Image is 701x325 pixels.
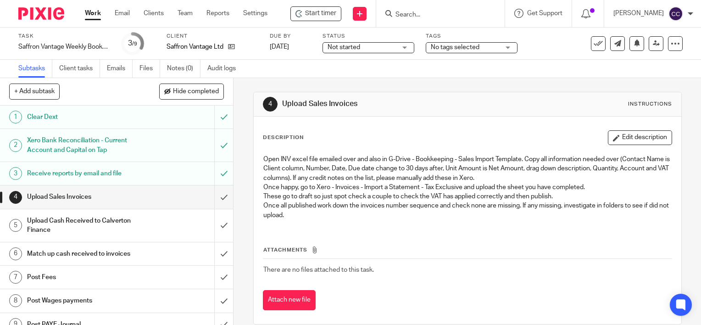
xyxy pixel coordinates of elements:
span: Attachments [263,247,307,252]
input: Search [395,11,477,19]
div: 3 [128,38,137,49]
a: Team [178,9,193,18]
div: 1 [9,111,22,123]
label: Status [323,33,414,40]
div: 4 [9,191,22,204]
p: Once all published work down the invoices number sequence and check none are missing. If any miss... [263,201,672,220]
p: Description [263,134,304,141]
a: Files [139,60,160,78]
span: Start timer [305,9,336,18]
label: Client [167,33,258,40]
span: Hide completed [173,88,219,95]
label: Tags [426,33,517,40]
div: 8 [9,294,22,307]
button: + Add subtask [9,84,60,99]
label: Task [18,33,110,40]
a: Settings [243,9,267,18]
p: Open INV excel file emailed over and also in G-Drive - Bookkeeping - Sales Import Template. Copy ... [263,155,672,183]
h1: Match up cash received to invoices [27,247,146,261]
a: Reports [206,9,229,18]
div: 2 [9,139,22,152]
h1: Post Fees [27,270,146,284]
p: [PERSON_NAME] [613,9,664,18]
h1: Upload Sales Invoices [282,99,487,109]
h1: Upload Sales Invoices [27,190,146,204]
div: 6 [9,247,22,260]
div: Saffron Vantage Weekly Bookkeeping [18,42,110,51]
a: Client tasks [59,60,100,78]
h1: Receive reports by email and file [27,167,146,180]
small: /9 [132,41,137,46]
button: Edit description [608,130,672,145]
div: 3 [9,167,22,180]
h1: Xero Bank Reconciliation - Current Account and Capital on Tap [27,134,146,157]
a: Work [85,9,101,18]
p: These go to draft so just spot check a couple to check the VAT has applied correctly and then pub... [263,192,672,201]
span: There are no files attached to this task. [263,267,374,273]
span: No tags selected [431,44,479,50]
a: Subtasks [18,60,52,78]
a: Audit logs [207,60,243,78]
p: Once happy, go to Xero - Invoices - Import a Statement - Tax Exclusive and upload the sheet you h... [263,183,672,192]
a: Email [115,9,130,18]
span: [DATE] [270,44,289,50]
div: 5 [9,219,22,232]
a: Emails [107,60,133,78]
span: Get Support [527,10,562,17]
h1: Post Wages payments [27,294,146,308]
p: Saffron Vantage Ltd [167,42,223,51]
a: Notes (0) [167,60,200,78]
span: Not started [328,44,360,50]
div: Saffron Vantage Ltd - Saffron Vantage Weekly Bookkeeping [290,6,341,21]
div: Instructions [628,101,672,108]
img: Pixie [18,7,64,20]
h1: Clear Dext [27,110,146,124]
a: Clients [144,9,164,18]
div: 7 [9,271,22,284]
div: 4 [263,97,278,112]
img: svg%3E [668,6,683,21]
label: Due by [270,33,311,40]
button: Hide completed [159,84,224,99]
h1: Upload Cash Received to Calverton Finance [27,214,146,237]
button: Attach new file [263,290,316,311]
